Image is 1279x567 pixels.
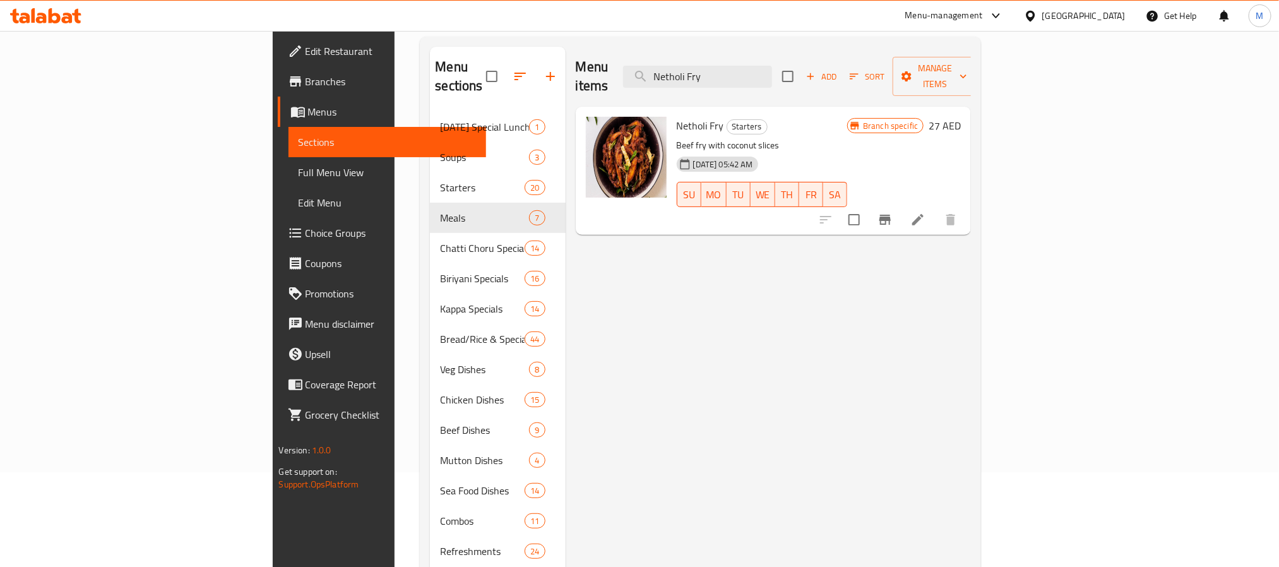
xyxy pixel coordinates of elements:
[306,44,476,59] span: Edit Restaurant
[306,225,476,241] span: Choice Groups
[430,112,565,142] div: [DATE] Special Lunch1
[910,212,925,227] a: Edit menu item
[306,316,476,331] span: Menu disclaimer
[727,182,751,207] button: TU
[525,483,545,498] div: items
[278,369,486,400] a: Coverage Report
[586,117,667,198] img: Netholi Fry
[279,442,310,458] span: Version:
[440,150,529,165] div: Soups
[530,455,544,467] span: 4
[701,182,727,207] button: MO
[440,301,525,316] span: Kappa Specials
[677,116,724,135] span: Netholi Fry
[430,142,565,172] div: Soups3
[430,294,565,324] div: Kappa Specials14
[430,172,565,203] div: Starters20
[525,515,544,527] span: 11
[576,57,609,95] h2: Menu items
[289,188,486,218] a: Edit Menu
[278,36,486,66] a: Edit Restaurant
[525,241,545,256] div: items
[299,195,476,210] span: Edit Menu
[529,119,545,134] div: items
[525,392,545,407] div: items
[525,271,545,286] div: items
[505,61,535,92] span: Sort sections
[530,121,544,133] span: 1
[732,186,746,204] span: TU
[529,362,545,377] div: items
[430,203,565,233] div: Meals7
[430,506,565,536] div: Combos11
[440,544,525,559] div: Refreshments
[929,117,961,134] h6: 27 AED
[756,186,770,204] span: WE
[430,263,565,294] div: Biriyani Specials16
[299,165,476,180] span: Full Menu View
[858,120,923,132] span: Branch specific
[623,66,772,88] input: search
[936,205,966,235] button: delete
[440,180,525,195] div: Starters
[306,377,476,392] span: Coverage Report
[440,119,529,134] div: Onam Special Lunch
[278,278,486,309] a: Promotions
[801,67,842,87] span: Add item
[530,212,544,224] span: 7
[278,66,486,97] a: Branches
[440,513,525,528] span: Combos
[306,286,476,301] span: Promotions
[306,74,476,89] span: Branches
[905,8,983,23] div: Menu-management
[440,483,525,498] span: Sea Food Dishes
[278,218,486,248] a: Choice Groups
[440,453,529,468] div: Mutton Dishes
[278,400,486,430] a: Grocery Checklist
[430,385,565,415] div: Chicken Dishes15
[299,134,476,150] span: Sections
[775,63,801,90] span: Select section
[440,241,525,256] span: Chatti Choru Specials
[312,442,331,458] span: 1.0.0
[780,186,794,204] span: TH
[289,127,486,157] a: Sections
[279,476,359,492] a: Support.OpsPlatform
[525,333,544,345] span: 44
[440,392,525,407] span: Chicken Dishes
[440,210,529,225] span: Meals
[440,271,525,286] span: Biriyani Specials
[479,63,505,90] span: Select all sections
[842,67,893,87] span: Sort items
[529,453,545,468] div: items
[530,152,544,164] span: 3
[751,182,775,207] button: WE
[893,57,977,96] button: Manage items
[525,485,544,497] span: 14
[440,331,525,347] span: Bread/Rice & Special Combos
[870,205,900,235] button: Branch-specific-item
[430,536,565,566] div: Refreshments24
[530,424,544,436] span: 9
[308,104,476,119] span: Menus
[682,186,696,204] span: SU
[525,331,545,347] div: items
[525,303,544,315] span: 14
[706,186,722,204] span: MO
[430,415,565,445] div: Beef Dishes9
[430,354,565,385] div: Veg Dishes8
[1256,9,1264,23] span: M
[430,475,565,506] div: Sea Food Dishes14
[525,394,544,406] span: 15
[440,422,529,438] span: Beef Dishes
[727,119,768,134] div: Starters
[677,138,848,153] p: Beef fry with coconut slices
[440,362,529,377] div: Veg Dishes
[430,233,565,263] div: Chatti Choru Specials14
[525,546,544,558] span: 24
